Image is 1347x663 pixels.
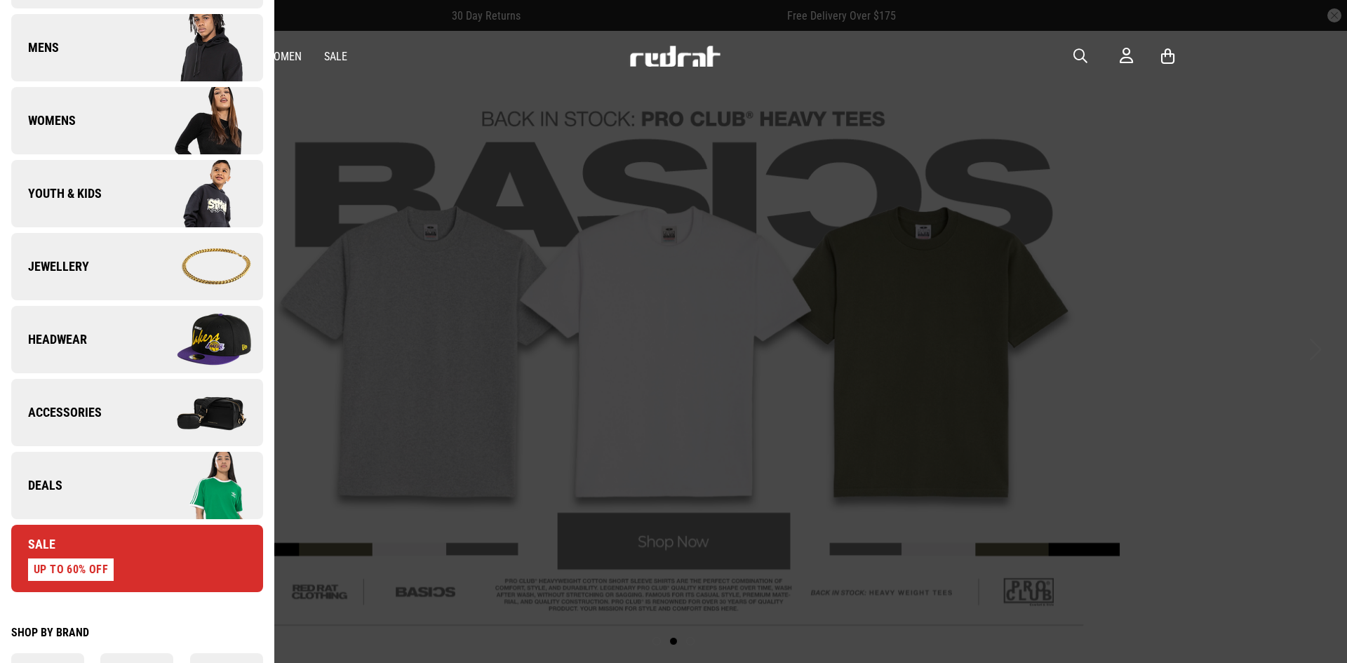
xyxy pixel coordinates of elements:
img: Company [137,232,262,302]
a: Sale UP TO 60% OFF [11,525,263,592]
img: Company [137,86,262,156]
a: Sale [324,50,347,63]
img: Redrat logo [629,46,721,67]
a: Jewellery Company [11,233,263,300]
span: Deals [11,477,62,494]
span: Mens [11,39,59,56]
div: UP TO 60% OFF [28,558,114,581]
a: Deals Company [11,452,263,519]
a: Women [265,50,302,63]
span: Headwear [11,331,87,348]
span: Womens [11,112,76,129]
img: Company [137,159,262,229]
a: Youth & Kids Company [11,160,263,227]
span: Jewellery [11,258,89,275]
span: Accessories [11,404,102,421]
a: Mens Company [11,14,263,81]
img: Company [137,13,262,83]
a: Headwear Company [11,306,263,373]
img: Company [137,450,262,521]
span: Sale [11,536,55,553]
a: Womens Company [11,87,263,154]
span: Youth & Kids [11,185,102,202]
a: Accessories Company [11,379,263,446]
img: Company [137,377,262,448]
button: Open LiveChat chat widget [11,6,53,48]
img: Company [137,304,262,375]
div: Shop by Brand [11,626,263,639]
